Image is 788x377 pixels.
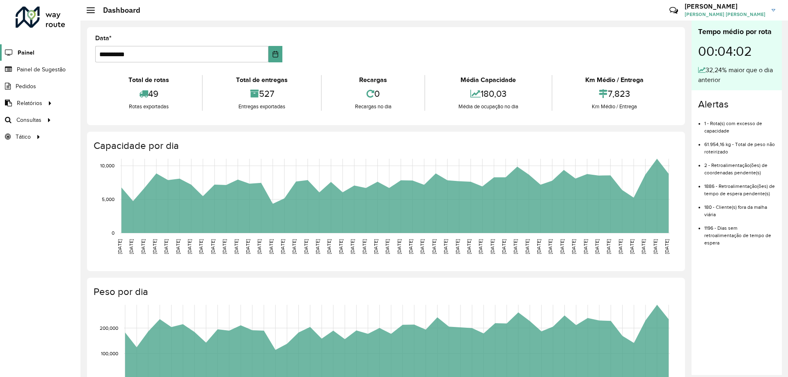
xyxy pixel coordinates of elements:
[128,239,134,254] text: [DATE]
[234,239,239,254] text: [DATE]
[187,239,192,254] text: [DATE]
[704,155,775,176] li: 2 - Retroalimentação(ões) de coordenadas pendente(s)
[94,286,677,298] h4: Peso por dia
[338,239,344,254] text: [DATE]
[698,37,775,65] div: 00:04:02
[427,75,549,85] div: Média Capacidade
[257,239,262,254] text: [DATE]
[205,103,318,111] div: Entregas exportadas
[478,239,483,254] text: [DATE]
[18,48,34,57] span: Painel
[698,65,775,85] div: 32,24% maior que o dia anterior
[385,239,390,254] text: [DATE]
[618,239,623,254] text: [DATE]
[466,239,472,254] text: [DATE]
[704,176,775,197] li: 1886 - Retroalimentação(ões) de tempo de espera pendente(s)
[698,98,775,110] h4: Alertas
[175,239,181,254] text: [DATE]
[443,239,448,254] text: [DATE]
[280,239,285,254] text: [DATE]
[419,239,425,254] text: [DATE]
[427,85,549,103] div: 180,03
[268,239,274,254] text: [DATE]
[606,239,611,254] text: [DATE]
[112,230,115,235] text: 0
[629,239,635,254] text: [DATE]
[536,239,541,254] text: [DATE]
[653,239,658,254] text: [DATE]
[205,85,318,103] div: 527
[685,11,765,18] span: [PERSON_NAME] [PERSON_NAME]
[268,46,283,62] button: Choose Date
[554,103,675,111] div: Km Médio / Entrega
[501,239,506,254] text: [DATE]
[583,239,588,254] text: [DATE]
[559,239,565,254] text: [DATE]
[490,239,495,254] text: [DATE]
[94,140,677,152] h4: Capacidade por dia
[362,239,367,254] text: [DATE]
[685,2,765,10] h3: [PERSON_NAME]
[396,239,402,254] text: [DATE]
[324,85,422,103] div: 0
[117,239,122,254] text: [DATE]
[102,196,115,202] text: 5,000
[16,82,36,91] span: Pedidos
[554,75,675,85] div: Km Médio / Entrega
[245,239,250,254] text: [DATE]
[665,2,683,19] a: Contato Rápido
[373,239,378,254] text: [DATE]
[455,239,460,254] text: [DATE]
[350,239,355,254] text: [DATE]
[205,75,318,85] div: Total de entregas
[427,103,549,111] div: Média de ocupação no dia
[303,239,309,254] text: [DATE]
[704,218,775,247] li: 1196 - Dias sem retroalimentação de tempo de espera
[140,239,146,254] text: [DATE]
[704,114,775,135] li: 1 - Rota(s) com excesso de capacidade
[210,239,215,254] text: [DATE]
[431,239,437,254] text: [DATE]
[95,33,112,43] label: Data
[97,103,200,111] div: Rotas exportadas
[547,239,553,254] text: [DATE]
[554,85,675,103] div: 7,823
[571,239,576,254] text: [DATE]
[704,135,775,155] li: 61.954,16 kg - Total de peso não roteirizado
[222,239,227,254] text: [DATE]
[163,239,169,254] text: [DATE]
[408,239,413,254] text: [DATE]
[704,197,775,218] li: 180 - Cliente(s) fora da malha viária
[100,325,118,331] text: 200,000
[198,239,204,254] text: [DATE]
[664,239,669,254] text: [DATE]
[95,6,140,15] h2: Dashboard
[100,163,115,168] text: 10,000
[291,239,297,254] text: [DATE]
[698,26,775,37] div: Tempo médio por rota
[525,239,530,254] text: [DATE]
[152,239,157,254] text: [DATE]
[97,85,200,103] div: 49
[17,99,42,107] span: Relatórios
[324,75,422,85] div: Recargas
[324,103,422,111] div: Recargas no dia
[17,65,66,74] span: Painel de Sugestão
[594,239,600,254] text: [DATE]
[16,116,41,124] span: Consultas
[641,239,646,254] text: [DATE]
[315,239,320,254] text: [DATE]
[101,351,118,356] text: 100,000
[326,239,332,254] text: [DATE]
[16,133,31,141] span: Tático
[513,239,518,254] text: [DATE]
[97,75,200,85] div: Total de rotas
